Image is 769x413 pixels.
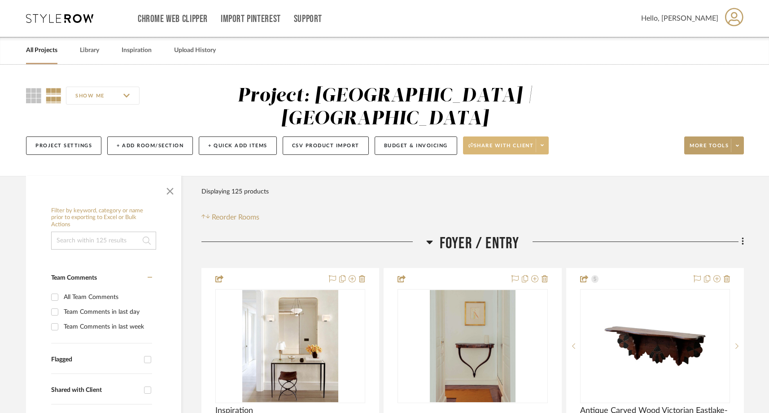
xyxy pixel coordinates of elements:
[107,136,193,155] button: + Add Room/Section
[26,44,57,57] a: All Projects
[64,290,150,304] div: All Team Comments
[122,44,152,57] a: Inspiration
[51,275,97,281] span: Team Comments
[212,212,259,223] span: Reorder Rooms
[64,305,150,319] div: Team Comments in last day
[440,234,520,253] span: Foyer / Entry
[690,142,729,156] span: More tools
[463,136,549,154] button: Share with client
[430,290,516,402] img: null
[51,387,140,394] div: Shared with Client
[161,180,179,198] button: Close
[294,15,322,23] a: Support
[375,136,457,155] button: Budget & Invoicing
[80,44,99,57] a: Library
[138,15,208,23] a: Chrome Web Clipper
[64,320,150,334] div: Team Comments in last week
[237,87,533,128] div: Project: [GEOGRAPHIC_DATA] | [GEOGRAPHIC_DATA]
[174,44,216,57] a: Upload History
[201,183,269,201] div: Displaying 125 products
[283,136,369,155] button: CSV Product Import
[468,142,534,156] span: Share with client
[26,136,101,155] button: Project Settings
[641,13,718,24] span: Hello, [PERSON_NAME]
[684,136,744,154] button: More tools
[221,15,281,23] a: Import Pinterest
[599,290,711,402] img: Antique Carved Wood Victorian Eastlake-Style Wall Shelf With Floral Detail, Circa 1880s
[242,290,338,402] img: Inspiration
[216,290,365,403] div: 0
[199,136,277,155] button: + Quick Add Items
[201,212,259,223] button: Reorder Rooms
[51,232,156,250] input: Search within 125 results
[398,290,547,403] div: 0
[51,207,156,228] h6: Filter by keyword, category or name prior to exporting to Excel or Bulk Actions
[51,356,140,364] div: Flagged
